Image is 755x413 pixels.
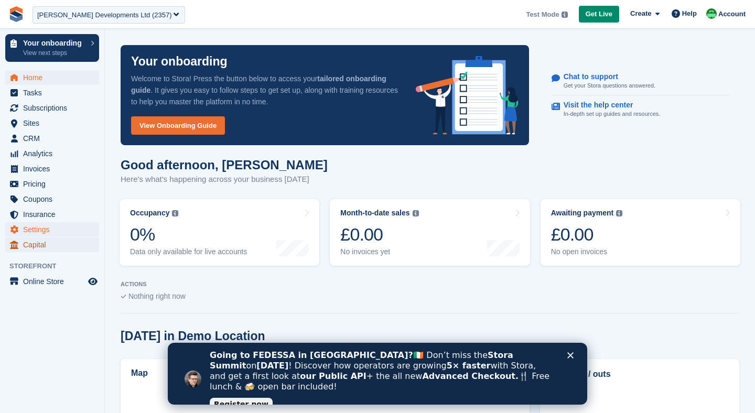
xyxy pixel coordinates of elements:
[121,281,739,288] p: ACTIONS
[5,274,99,289] a: menu
[616,210,622,216] img: icon-info-grey-7440780725fd019a000dd9b08b2336e03edf1995a4989e88bcd33f0948082b44.svg
[23,274,86,289] span: Online Store
[5,207,99,222] a: menu
[416,56,519,135] img: onboarding-info-6c161a55d2c0e0a8cae90662b2fe09162a5109e8cc188191df67fb4f79e88e88.svg
[131,368,148,378] h2: Map
[551,224,623,245] div: £0.00
[130,224,247,245] div: 0%
[5,192,99,207] a: menu
[526,9,559,20] span: Test Mode
[23,101,86,115] span: Subscriptions
[5,146,99,161] a: menu
[23,161,86,176] span: Invoices
[120,199,319,266] a: Occupancy 0% Data only available for live accounts
[5,237,99,252] a: menu
[682,8,697,19] span: Help
[131,56,228,68] p: Your onboarding
[5,161,99,176] a: menu
[23,116,86,131] span: Sites
[706,8,717,19] img: Laura Carlisle
[413,210,419,216] img: icon-info-grey-7440780725fd019a000dd9b08b2336e03edf1995a4989e88bcd33f0948082b44.svg
[5,116,99,131] a: menu
[564,110,661,118] p: In-depth set up guides and resources.
[340,209,409,218] div: Month-to-date sales
[5,70,99,85] a: menu
[23,192,86,207] span: Coupons
[131,116,225,135] a: View Onboarding Guide
[23,131,86,146] span: CRM
[400,9,410,16] div: Close
[5,222,99,237] a: menu
[550,368,729,381] h2: Move ins / outs
[5,131,99,146] a: menu
[330,199,530,266] a: Month-to-date sales £0.00 No invoices yet
[9,261,104,271] span: Storefront
[42,55,105,68] a: Register now
[121,158,328,172] h1: Good afternoon, [PERSON_NAME]
[23,85,86,100] span: Tasks
[128,292,186,300] span: Nothing right now
[340,224,418,245] div: £0.00
[8,6,24,22] img: stora-icon-8386f47178a22dfd0bd8f6a31ec36ba5ce8667c1dd55bd0f319d3a0aa187defe.svg
[37,10,172,20] div: [PERSON_NAME] Developments Ltd (2357)
[5,177,99,191] a: menu
[5,101,99,115] a: menu
[23,48,85,58] p: View next steps
[562,12,568,18] img: icon-info-grey-7440780725fd019a000dd9b08b2336e03edf1995a4989e88bcd33f0948082b44.svg
[23,222,86,237] span: Settings
[718,9,746,19] span: Account
[130,209,169,218] div: Occupancy
[130,247,247,256] div: Data only available for live accounts
[23,207,86,222] span: Insurance
[579,6,619,23] a: Get Live
[5,34,99,62] a: Your onboarding View next steps
[551,209,614,218] div: Awaiting payment
[121,329,265,343] h2: [DATE] in Demo Location
[23,70,86,85] span: Home
[121,295,126,299] img: blank_slate_check_icon-ba018cac091ee9be17c0a81a6c232d5eb81de652e7a59be601be346b1b6ddf79.svg
[23,39,85,47] p: Your onboarding
[87,275,99,288] a: Preview store
[564,101,652,110] p: Visit the help center
[564,72,647,81] p: Chat to support
[630,8,651,19] span: Create
[564,81,655,90] p: Get your Stora questions answered.
[551,247,623,256] div: No open invoices
[552,67,729,96] a: Chat to support Get your Stora questions answered.
[5,85,99,100] a: menu
[541,199,740,266] a: Awaiting payment £0.00 No open invoices
[23,177,86,191] span: Pricing
[23,146,86,161] span: Analytics
[121,173,328,186] p: Here's what's happening across your business [DATE]
[172,210,178,216] img: icon-info-grey-7440780725fd019a000dd9b08b2336e03edf1995a4989e88bcd33f0948082b44.svg
[168,343,587,405] iframe: Intercom live chat banner
[586,9,612,19] span: Get Live
[340,247,418,256] div: No invoices yet
[552,95,729,124] a: Visit the help center In-depth set up guides and resources.
[23,237,86,252] span: Capital
[131,73,399,107] p: Welcome to Stora! Press the button below to access your . It gives you easy to follow steps to ge...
